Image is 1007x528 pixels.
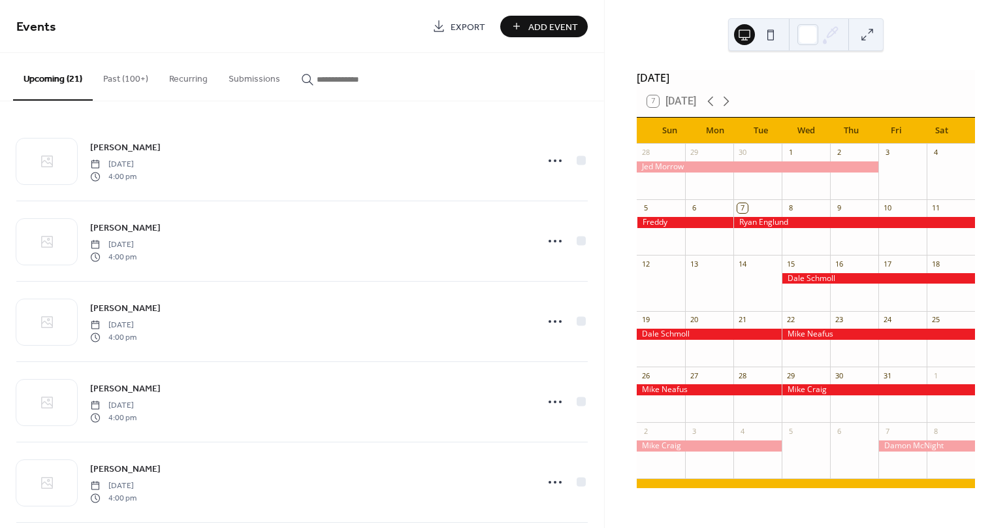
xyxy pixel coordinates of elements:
[874,118,919,144] div: Fri
[528,20,578,34] span: Add Event
[737,148,747,157] div: 30
[90,220,161,235] a: [PERSON_NAME]
[641,203,650,213] div: 5
[90,171,136,182] span: 4:00 pm
[641,426,650,436] div: 2
[882,203,892,213] div: 10
[882,315,892,325] div: 24
[90,320,136,331] span: [DATE]
[647,118,692,144] div: Sun
[90,141,161,155] span: [PERSON_NAME]
[737,426,747,436] div: 4
[637,217,733,228] div: Freddy
[90,159,136,171] span: [DATE]
[500,16,588,37] button: Add Event
[737,371,747,380] div: 28
[90,381,161,396] a: [PERSON_NAME]
[834,148,844,157] div: 2
[641,259,650,269] div: 12
[93,53,159,99] button: Past (100+)
[13,53,93,101] button: Upcoming (21)
[90,461,161,476] a: [PERSON_NAME]
[637,440,782,452] div: Mike Craig
[931,148,940,157] div: 4
[90,302,161,316] span: [PERSON_NAME]
[693,118,738,144] div: Mon
[689,371,699,380] div: 27
[451,20,485,34] span: Export
[834,371,844,380] div: 30
[641,315,650,325] div: 19
[689,203,699,213] div: 6
[423,16,495,37] a: Export
[641,148,650,157] div: 28
[738,118,783,144] div: Tue
[689,315,699,325] div: 20
[90,400,136,412] span: [DATE]
[90,412,136,423] span: 4:00 pm
[931,315,940,325] div: 25
[783,118,828,144] div: Wed
[834,203,844,213] div: 9
[637,384,782,395] div: Mike Neafus
[782,273,975,284] div: Dale Schmoll
[931,426,940,436] div: 8
[218,53,291,99] button: Submissions
[90,140,161,155] a: [PERSON_NAME]
[637,70,975,86] div: [DATE]
[931,259,940,269] div: 18
[786,259,795,269] div: 15
[689,426,699,436] div: 3
[637,329,782,340] div: Dale Schmoll
[786,371,795,380] div: 29
[834,259,844,269] div: 16
[786,148,795,157] div: 1
[641,371,650,380] div: 26
[829,118,874,144] div: Thu
[90,492,136,504] span: 4:00 pm
[878,440,975,452] div: Damon McNight
[637,161,878,173] div: Jed Morrow
[733,217,975,228] div: Ryan Englund
[931,203,940,213] div: 11
[689,259,699,269] div: 13
[90,251,136,263] span: 4:00 pm
[90,239,136,251] span: [DATE]
[882,426,892,436] div: 7
[834,315,844,325] div: 23
[90,301,161,316] a: [PERSON_NAME]
[159,53,218,99] button: Recurring
[882,371,892,380] div: 31
[782,384,975,395] div: Mike Craig
[90,480,136,492] span: [DATE]
[90,222,161,235] span: [PERSON_NAME]
[919,118,965,144] div: Sat
[737,259,747,269] div: 14
[90,331,136,343] span: 4:00 pm
[786,426,795,436] div: 5
[834,426,844,436] div: 6
[786,203,795,213] div: 8
[689,148,699,157] div: 29
[16,14,56,40] span: Events
[931,371,940,380] div: 1
[90,463,161,476] span: [PERSON_NAME]
[882,148,892,157] div: 3
[90,382,161,396] span: [PERSON_NAME]
[737,315,747,325] div: 21
[737,203,747,213] div: 7
[786,315,795,325] div: 22
[782,329,975,340] div: Mike Neafus
[882,259,892,269] div: 17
